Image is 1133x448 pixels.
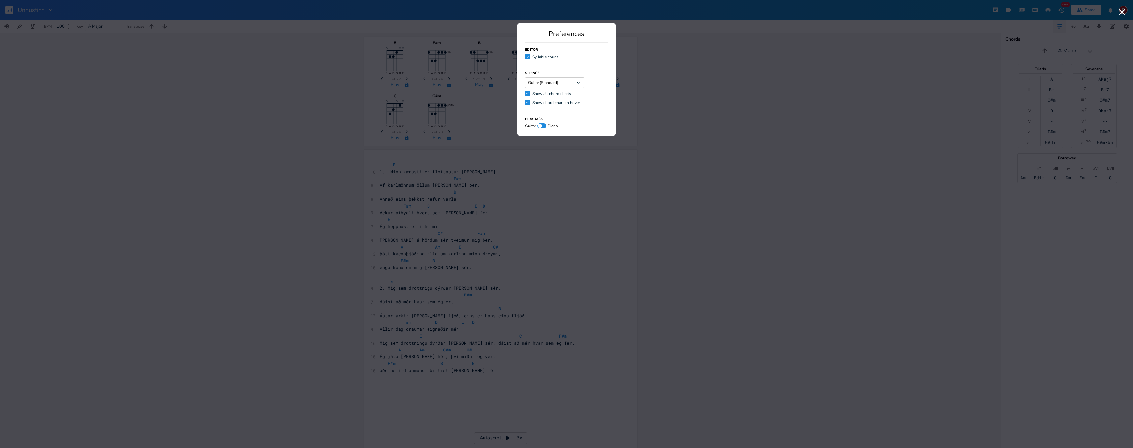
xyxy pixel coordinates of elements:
[525,48,538,51] h3: Editor
[532,92,571,96] div: Show all chord charts
[525,71,539,75] h3: Strings
[528,81,558,85] span: Guitar (Standard)
[532,55,558,59] div: Syllable count
[525,124,536,128] span: Guitar
[532,101,580,105] div: Show chord chart on hover
[525,31,608,37] div: Preferences
[525,117,543,121] h3: Playback
[548,124,558,128] span: Piano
